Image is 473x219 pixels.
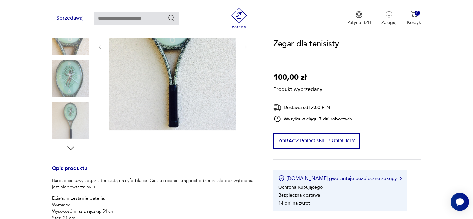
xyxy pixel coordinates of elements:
[415,11,420,16] div: 0
[381,19,396,26] p: Zaloguj
[52,12,88,24] button: Sprzedawaj
[407,11,421,26] button: 0Koszyk
[347,19,371,26] p: Patyna B2B
[273,133,360,149] button: Zobacz podobne produkty
[229,8,249,28] img: Patyna - sklep z meblami i dekoracjami vintage
[278,175,285,182] img: Ikona certyfikatu
[273,103,281,112] img: Ikona dostawy
[168,14,175,22] button: Szukaj
[273,103,352,112] div: Dostawa od 12,00 PLN
[400,177,402,180] img: Ikona strzałki w prawo
[347,11,371,26] button: Patyna B2B
[451,193,469,211] iframe: Smartsupp widget button
[278,184,323,190] li: Ochrona Kupującego
[278,192,320,198] li: Bezpieczna dostawa
[52,166,258,177] h3: Opis produktu
[273,71,322,84] p: 100,00 zł
[407,19,421,26] p: Koszyk
[411,11,417,18] img: Ikona koszyka
[278,200,310,206] li: 14 dni na zwrot
[347,11,371,26] a: Ikona medaluPatyna B2B
[278,175,401,182] button: [DOMAIN_NAME] gwarantuje bezpieczne zakupy
[52,177,258,190] p: Bardzo ciekawy zegar z tenisistą na cyferblacie. Cieżko ocenić kraj pochodzenia, ale bez wątpieni...
[356,11,362,18] img: Ikona medalu
[273,38,339,50] h1: Zegar dla tenisisty
[273,115,352,123] div: Wysyłka w ciągu 7 dni roboczych
[273,84,322,93] p: Produkt wyprzedany
[386,11,392,18] img: Ikonka użytkownika
[52,16,88,21] a: Sprzedawaj
[381,11,396,26] button: Zaloguj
